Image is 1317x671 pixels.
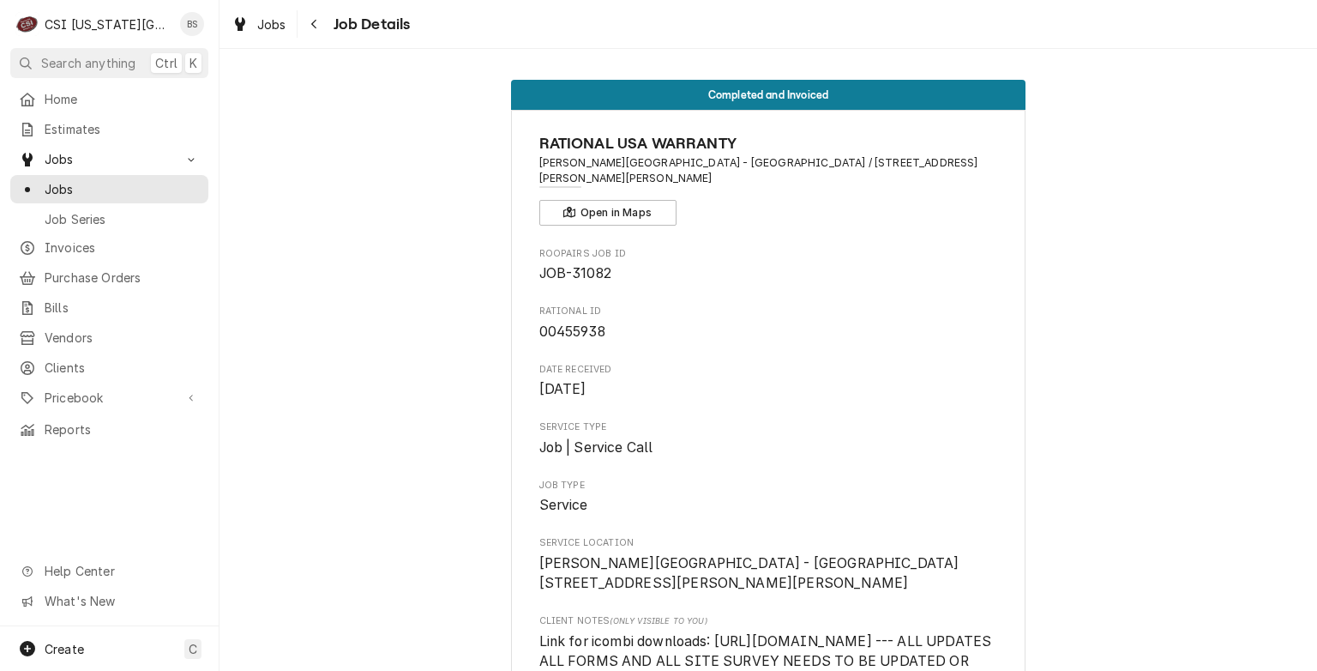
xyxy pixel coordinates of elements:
span: RATIONAL ID [539,322,998,342]
span: Pricebook [45,389,174,407]
span: Ctrl [155,54,177,72]
span: Name [539,132,998,155]
a: Estimates [10,115,208,143]
div: C [15,12,39,36]
div: Service Location [539,536,998,594]
div: BS [180,12,204,36]
a: Purchase Orders [10,263,208,292]
span: Job Details [328,13,411,36]
a: Go to Jobs [10,145,208,173]
span: Home [45,90,200,108]
button: Open in Maps [539,200,677,226]
span: Job Series [45,210,200,228]
div: Client Information [539,132,998,226]
a: Bills [10,293,208,322]
span: Invoices [45,239,200,257]
a: Jobs [10,175,208,203]
span: Service [539,497,588,513]
span: K [189,54,197,72]
div: Brent Seaba's Avatar [180,12,204,36]
span: Service Type [539,420,998,434]
span: Client Notes [539,614,998,628]
span: Service Location [539,536,998,550]
div: Status [511,80,1025,110]
a: Go to Pricebook [10,384,208,412]
a: Reports [10,415,208,444]
span: [DATE] [539,381,586,397]
span: Estimates [45,120,200,138]
span: 00455938 [539,323,605,340]
span: Reports [45,420,200,438]
button: Search anythingCtrlK [10,48,208,78]
span: Vendors [45,329,200,347]
span: C [189,640,197,658]
button: Navigate back [301,10,328,38]
span: Address [539,155,998,187]
span: JOB-31082 [539,265,611,281]
div: CSI [US_STATE][GEOGRAPHIC_DATA]. [45,15,171,33]
span: Service Type [539,438,998,458]
span: (Only Visible to You) [610,616,707,626]
div: CSI Kansas City.'s Avatar [15,12,39,36]
span: Purchase Orders [45,269,200,287]
div: Job Type [539,479,998,516]
div: Date Received [539,363,998,400]
span: Bills [45,299,200,317]
a: Job Series [10,205,208,233]
a: Go to Help Center [10,557,208,585]
div: Roopairs Job ID [539,247,998,284]
a: Home [10,85,208,113]
span: Date Received [539,363,998,377]
span: Roopairs Job ID [539,247,998,261]
span: Roopairs Job ID [539,263,998,284]
div: Service Type [539,420,998,457]
span: Completed and Invoiced [708,89,829,100]
a: Invoices [10,233,208,262]
span: Jobs [45,180,200,198]
span: [PERSON_NAME][GEOGRAPHIC_DATA] - [GEOGRAPHIC_DATA] [STREET_ADDRESS][PERSON_NAME][PERSON_NAME] [539,555,959,592]
span: Create [45,642,84,656]
span: Job Type [539,479,998,493]
a: Clients [10,354,208,382]
span: Job | Service Call [539,439,653,456]
span: Service Location [539,553,998,594]
span: RATIONAL ID [539,305,998,318]
a: Jobs [225,10,293,39]
span: Help Center [45,562,198,580]
span: What's New [45,592,198,610]
a: Go to What's New [10,587,208,615]
span: Date Received [539,379,998,400]
span: Jobs [45,150,174,168]
div: RATIONAL ID [539,305,998,342]
span: Search anything [41,54,135,72]
a: Vendors [10,323,208,352]
span: Job Type [539,495,998,516]
span: Jobs [257,15,286,33]
span: Clients [45,359,200,377]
